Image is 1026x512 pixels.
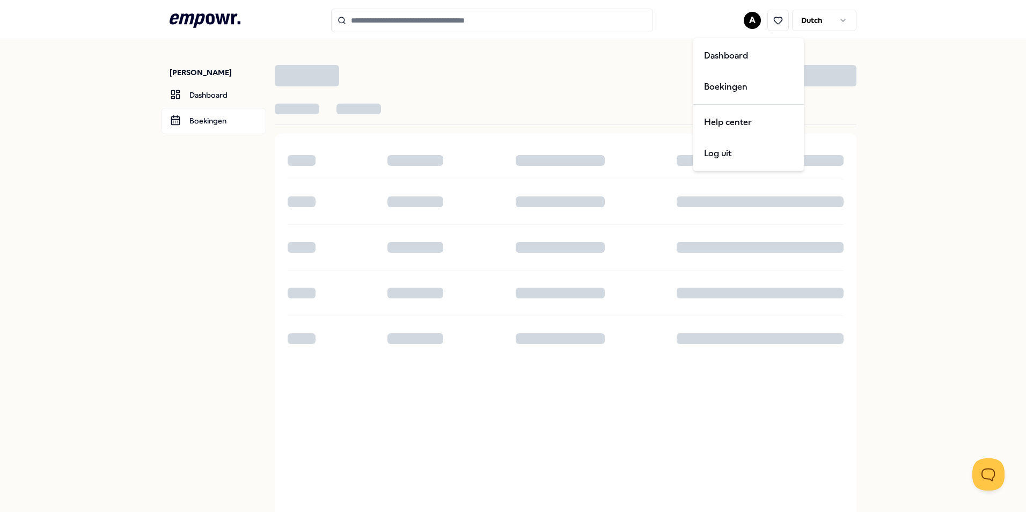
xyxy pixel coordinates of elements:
div: Log uit [695,138,802,169]
a: Dashboard [161,82,266,108]
button: A [744,12,761,29]
p: [PERSON_NAME] [170,67,266,78]
input: Search for products, categories or subcategories [331,9,653,32]
a: Boekingen [695,71,802,103]
a: Dashboard [695,40,802,71]
iframe: Help Scout Beacon - Open [972,458,1005,491]
a: Boekingen [161,108,266,134]
a: Help center [695,107,802,138]
div: A [693,38,804,171]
